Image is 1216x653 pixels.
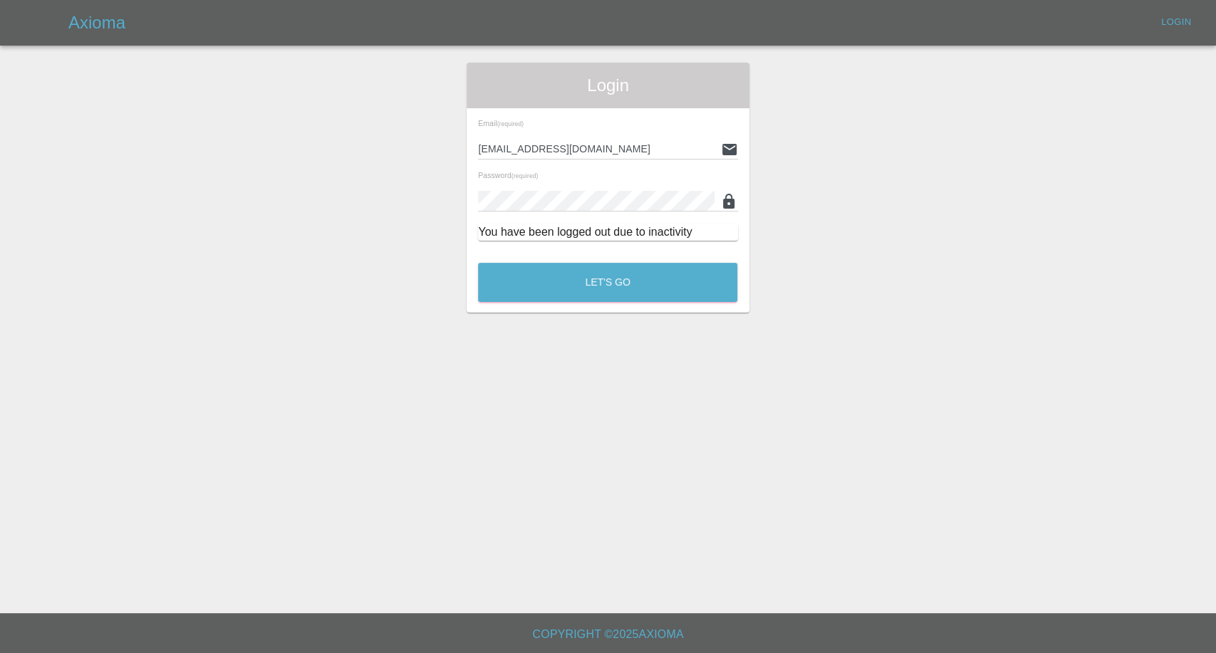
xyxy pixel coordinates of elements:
[1153,11,1199,33] a: Login
[478,263,737,302] button: Let's Go
[478,74,737,97] span: Login
[511,173,538,179] small: (required)
[11,625,1205,644] h6: Copyright © 2025 Axioma
[478,171,538,179] span: Password
[478,224,737,241] div: You have been logged out due to inactivity
[68,11,125,34] h5: Axioma
[478,119,524,127] span: Email
[497,121,524,127] small: (required)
